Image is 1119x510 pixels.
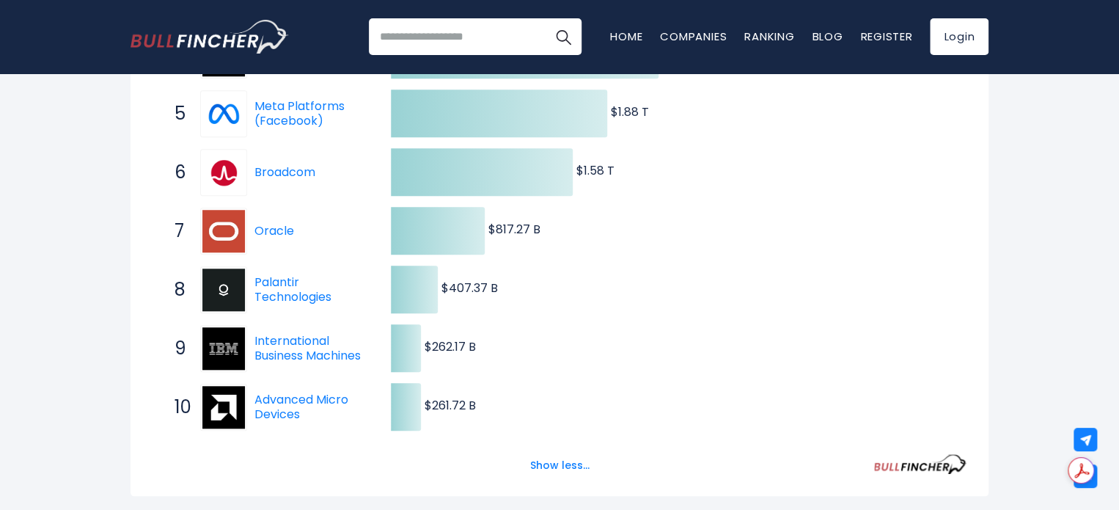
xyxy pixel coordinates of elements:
a: Ranking [744,29,794,44]
span: 10 [167,395,182,420]
a: Palantir Technologies [200,266,254,313]
a: Oracle [254,222,294,239]
span: 5 [167,101,182,126]
a: Go to homepage [131,20,288,54]
span: 9 [167,336,182,361]
img: Meta Platforms (Facebook) [202,92,245,135]
a: Meta Platforms (Facebook) [254,98,345,130]
a: Register [860,29,912,44]
span: 6 [167,160,182,185]
span: 7 [167,219,182,244]
img: Advanced Micro Devices [202,386,245,429]
a: Login [930,18,988,55]
text: $1.88 T [611,103,649,120]
img: Bullfincher logo [131,20,289,54]
a: Palantir Technologies [254,274,331,306]
a: Meta Platforms (Facebook) [200,90,254,137]
text: $817.27 B [488,221,540,238]
text: $261.72 B [425,397,476,414]
a: Advanced Micro Devices [254,391,348,423]
img: International Business Machines [202,327,245,370]
text: $1.58 T [576,162,614,179]
a: International Business Machines [254,332,361,365]
a: Broadcom [200,149,254,196]
a: Broadcom [254,164,315,181]
img: Broadcom [202,151,245,194]
button: Show less... [521,453,598,478]
a: International Business Machines [200,325,254,372]
a: Advanced Micro Devices [200,384,254,431]
img: Oracle [202,210,245,252]
button: Search [545,18,581,55]
a: Oracle [200,208,254,255]
img: Palantir Technologies [202,269,245,311]
text: $407.37 B [441,280,498,296]
a: Blog [812,29,843,44]
text: $262.17 B [425,338,476,355]
span: 8 [167,277,182,302]
a: Home [610,29,642,44]
a: Companies [660,29,727,44]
